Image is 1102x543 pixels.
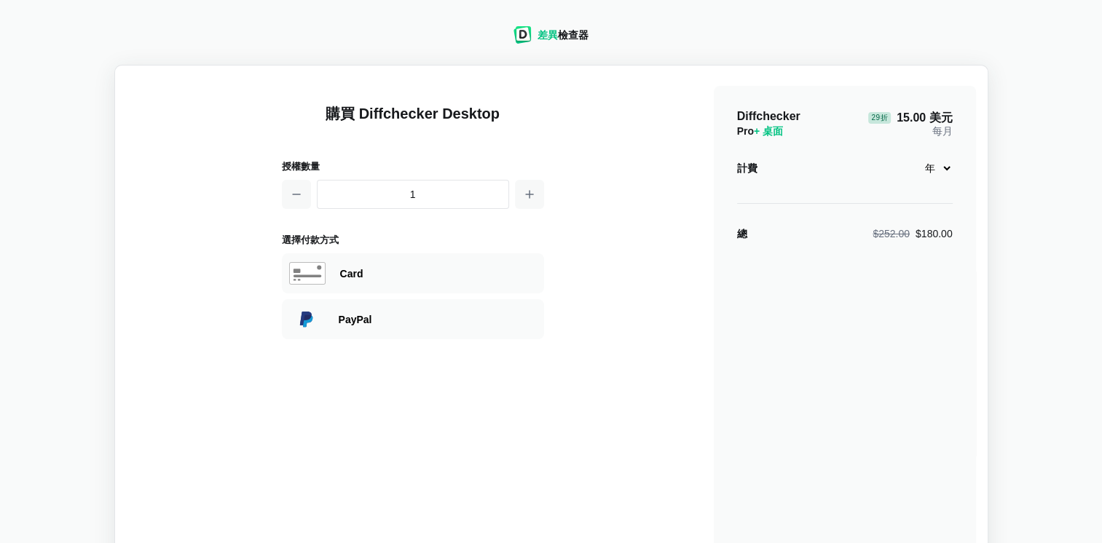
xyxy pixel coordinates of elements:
span: + 桌面 [754,125,783,137]
font: 每月 [932,125,953,137]
div: Paying with PayPal [282,299,544,339]
span: $252.00 [873,228,910,239]
div: 檢查器 [538,28,589,42]
strong: 總 [737,228,747,239]
div: Paying with Card [282,253,544,293]
font: 15.00 美元 [897,112,952,124]
font: 29折 [871,114,888,122]
h2: 授權數量 [282,159,544,174]
h1: 購買 Diffchecker Desktop [282,103,544,141]
div: Paying with Card [340,266,537,281]
font: Card [340,268,363,280]
font: PayPal [339,314,372,325]
h2: 選擇付款方式 [282,232,544,247]
a: Diffchecker 標誌差異檢查器 [513,34,589,46]
img: Diffchecker 標誌 [513,26,532,44]
span: Pro [737,125,783,137]
input: 1 [317,180,509,209]
div: 計費 [737,161,757,175]
div: Paying with PayPal [339,312,537,327]
div: $180.00 [873,226,952,241]
span: Diffchecker [737,110,800,122]
span: 差異 [538,29,558,41]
